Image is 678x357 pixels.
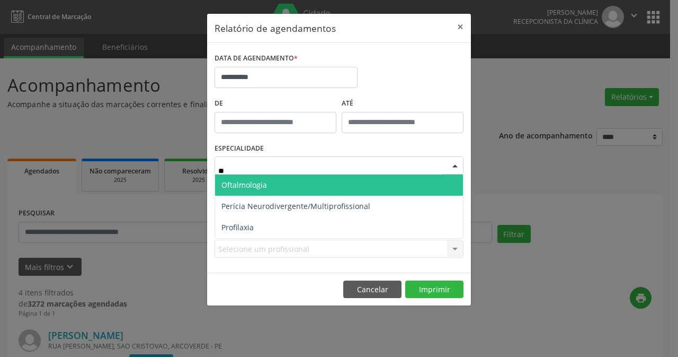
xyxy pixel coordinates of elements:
label: DATA DE AGENDAMENTO [215,50,298,67]
span: Profilaxia [221,222,254,232]
button: Imprimir [405,281,463,299]
button: Cancelar [343,281,402,299]
label: ATÉ [342,95,463,112]
label: ESPECIALIDADE [215,141,264,157]
span: Oftalmologia [221,180,267,190]
h5: Relatório de agendamentos [215,21,336,35]
span: Perícia Neurodivergente/Multiprofissional [221,201,370,211]
label: De [215,95,336,112]
button: Close [450,14,471,40]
